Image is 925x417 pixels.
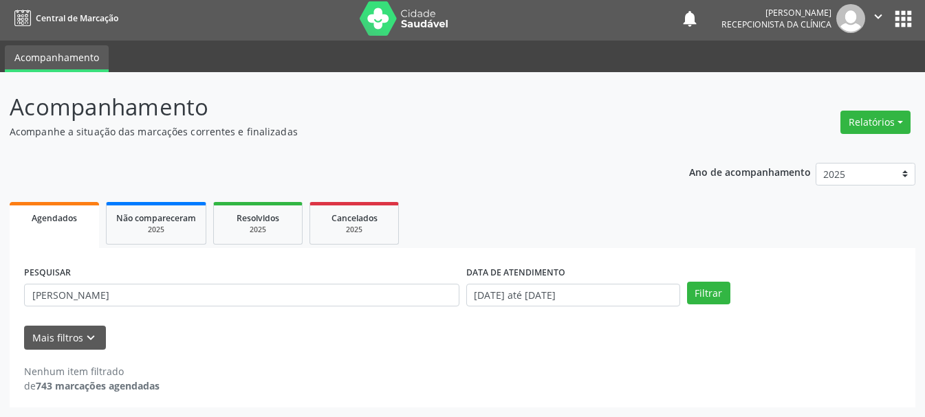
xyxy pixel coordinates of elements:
[224,225,292,235] div: 2025
[36,379,160,392] strong: 743 marcações agendadas
[721,19,831,30] span: Recepcionista da clínica
[36,12,118,24] span: Central de Marcação
[840,111,911,134] button: Relatórios
[24,364,160,379] div: Nenhum item filtrado
[331,212,378,224] span: Cancelados
[680,9,699,28] button: notifications
[466,284,680,307] input: Selecione um intervalo
[24,262,71,284] label: PESQUISAR
[116,225,196,235] div: 2025
[24,379,160,393] div: de
[721,7,831,19] div: [PERSON_NAME]
[689,163,811,180] p: Ano de acompanhamento
[466,262,565,284] label: DATA DE ATENDIMENTO
[24,284,459,307] input: Nome, CNS
[10,7,118,30] a: Central de Marcação
[24,326,106,350] button: Mais filtroskeyboard_arrow_down
[687,282,730,305] button: Filtrar
[5,45,109,72] a: Acompanhamento
[83,330,98,346] i: keyboard_arrow_down
[32,212,77,224] span: Agendados
[116,212,196,224] span: Não compareceram
[891,7,915,31] button: apps
[320,225,389,235] div: 2025
[871,9,886,24] i: 
[237,212,279,224] span: Resolvidos
[10,124,644,139] p: Acompanhe a situação das marcações correntes e finalizadas
[10,90,644,124] p: Acompanhamento
[836,4,865,33] img: img
[865,4,891,33] button: 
